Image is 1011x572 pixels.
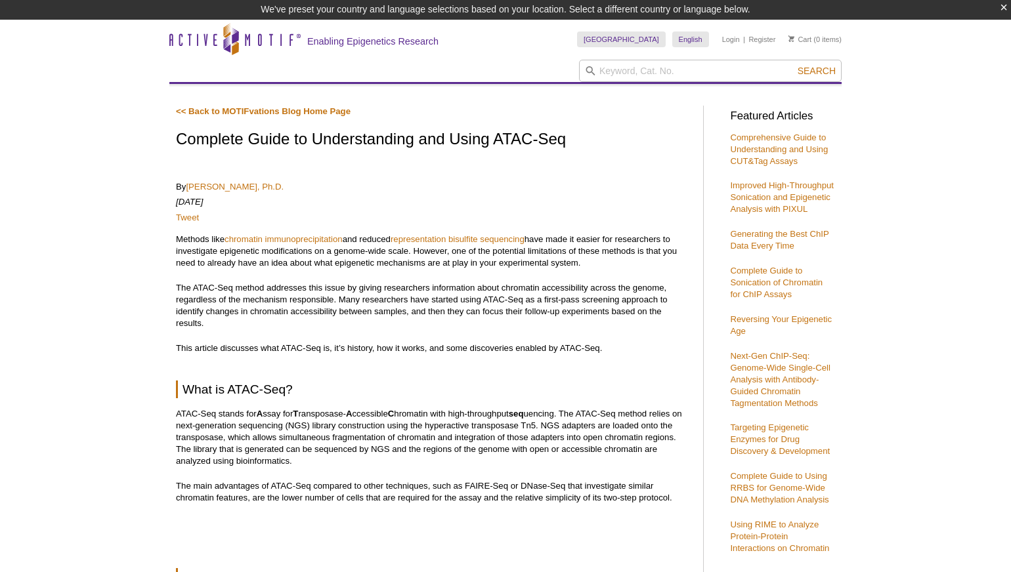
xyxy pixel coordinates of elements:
p: ATAC-Seq stands for ssay for ransposase- ccessible hromatin with high-throughput uencing. The ATA... [176,408,690,467]
h2: Enabling Epigenetics Research [307,35,439,47]
p: This article discusses what ATAC-Seq is, it’s history, how it works, and some discoveries enabled... [176,342,690,354]
li: | [743,31,745,47]
a: English [672,31,709,47]
strong: T [293,409,298,419]
a: representation bisulfite sequencing [391,234,525,244]
p: The ATAC-Seq method addresses this issue by giving researchers information about chromatin access... [176,282,690,329]
a: Cart [788,35,811,44]
button: Search [794,65,840,77]
h3: Featured Articles [730,111,835,122]
img: Your Cart [788,35,794,42]
a: [GEOGRAPHIC_DATA] [577,31,666,47]
span: Search [798,66,836,76]
p: The main advantages of ATAC-Seq compared to other techniques, such as FAIRE-Seq or DNase-Seq that... [176,480,690,504]
h2: What is ATAC-Seq? [176,380,690,398]
strong: seq [509,409,524,419]
strong: A [346,409,353,419]
a: Improved High-Throughput Sonication and Epigenetic Analysis with PIXUL [730,180,834,214]
a: Complete Guide to Using RRBS for Genome-Wide DNA Methylation Analysis [730,471,828,504]
p: Methods like and reduced have made it easier for researchers to investigate epigenetic modificati... [176,234,690,269]
a: Login [722,35,740,44]
a: Using RIME to Analyze Protein-Protein Interactions on Chromatin [730,520,829,553]
a: Complete Guide to Sonication of Chromatin for ChIP Assays [730,266,823,299]
a: chromatin immunoprecipitation [225,234,343,244]
a: Tweet [176,213,199,222]
strong: C [388,409,395,419]
a: Register [748,35,775,44]
strong: A [257,409,263,419]
li: (0 items) [788,31,842,47]
a: [PERSON_NAME], Ph.D. [186,182,284,192]
a: Comprehensive Guide to Understanding and Using CUT&Tag Assays [730,133,828,166]
h1: Complete Guide to Understanding and Using ATAC-Seq [176,131,690,150]
a: Generating the Best ChIP Data Every Time [730,229,828,251]
input: Keyword, Cat. No. [579,60,842,82]
a: << Back to MOTIFvations Blog Home Page [176,106,351,116]
em: [DATE] [176,197,204,207]
a: Next-Gen ChIP-Seq: Genome-Wide Single-Cell Analysis with Antibody-Guided Chromatin Tagmentation M... [730,351,830,408]
a: Reversing Your Epigenetic Age [730,314,832,336]
a: Targeting Epigenetic Enzymes for Drug Discovery & Development [730,422,830,456]
p: By [176,181,690,193]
